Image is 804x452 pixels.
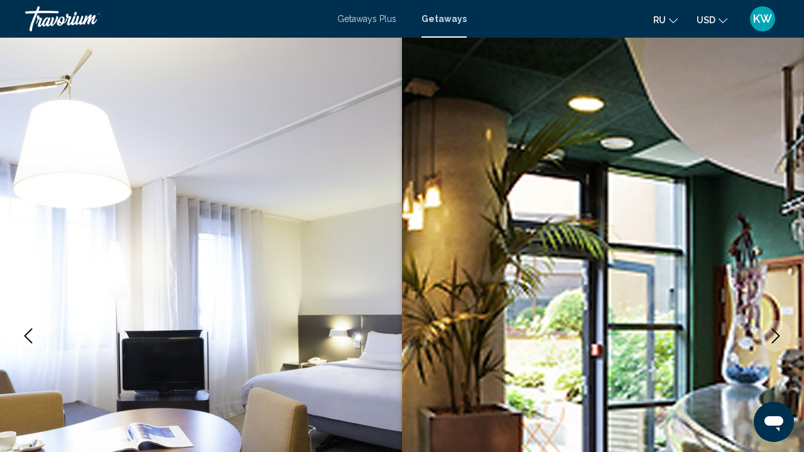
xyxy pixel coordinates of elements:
iframe: Schaltfläche zum Öffnen des Messaging-Fensters [754,402,794,442]
a: Travorium [25,6,325,31]
button: Change language [653,11,678,29]
span: ru [653,15,666,25]
span: KW [753,13,772,25]
a: Getaways [421,14,467,24]
a: Getaways Plus [337,14,396,24]
button: Previous image [13,320,44,352]
button: User Menu [746,6,779,32]
button: Change currency [697,11,727,29]
button: Next image [760,320,791,352]
span: USD [697,15,715,25]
